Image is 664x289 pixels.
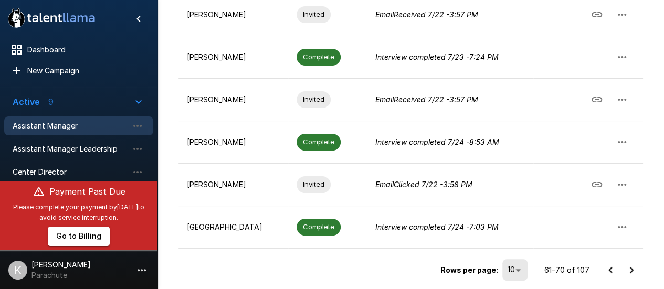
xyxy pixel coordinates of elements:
span: Copy Interview Link [584,94,609,103]
span: Invited [297,9,331,19]
span: Copy Interview Link [584,179,609,188]
i: Email Clicked 7/22 - 3:58 PM [375,180,472,189]
i: Interview completed 7/23 - 7:24 PM [375,52,499,61]
span: Complete [297,222,341,232]
p: [PERSON_NAME] [187,52,280,62]
i: Interview completed 7/24 - 7:03 PM [375,222,499,231]
span: Invited [297,179,331,189]
p: [PERSON_NAME] [187,94,280,105]
p: [PERSON_NAME] [187,137,280,147]
i: Email Received 7/22 - 3:57 PM [375,95,478,104]
p: [PERSON_NAME] [187,9,280,20]
button: Go to previous page [600,260,621,281]
span: Complete [297,52,341,62]
span: Invited [297,94,331,104]
p: [GEOGRAPHIC_DATA] [187,222,280,232]
i: Interview completed 7/24 - 8:53 AM [375,137,499,146]
p: 61–70 of 107 [544,265,589,275]
i: Email Received 7/22 - 3:57 PM [375,10,478,19]
button: Go to next page [621,260,642,281]
span: Complete [297,137,341,147]
div: 10 [502,259,528,280]
span: Copy Interview Link [584,9,609,18]
p: [PERSON_NAME] [187,179,280,190]
p: Rows per page: [440,265,498,275]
